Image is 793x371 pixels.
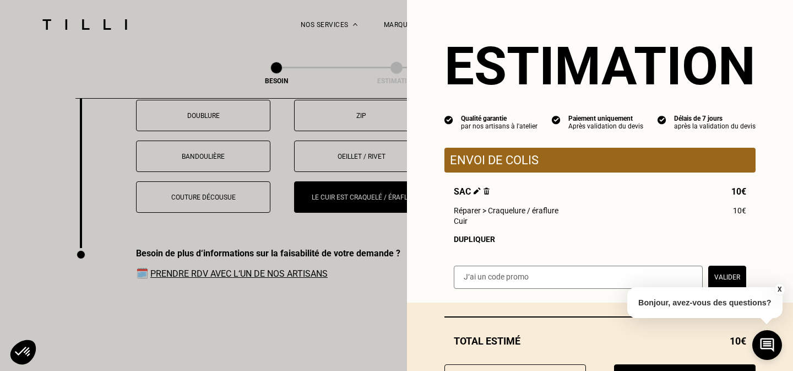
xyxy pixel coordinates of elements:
p: Bonjour, avez-vous des questions? [627,287,783,318]
span: Cuir [454,217,468,225]
div: par nos artisans à l'atelier [461,122,537,130]
img: Supprimer [484,187,490,195]
img: icon list info [552,115,561,125]
button: Valider [708,266,746,289]
img: Éditer [474,187,481,195]
p: Envoi de colis [450,153,750,167]
section: Estimation [444,35,756,97]
div: Dupliquer [454,235,746,244]
div: Délais de 7 jours [674,115,756,122]
span: Réparer > Craquelure / éraflure [454,206,558,215]
input: J‘ai un code promo [454,266,703,289]
img: icon list info [444,115,453,125]
div: Paiement uniquement [568,115,643,122]
div: Qualité garantie [461,115,537,122]
img: icon list info [658,115,666,125]
span: 10€ [730,335,746,347]
div: après la validation du devis [674,122,756,130]
button: X [774,283,785,295]
span: Sac [454,186,490,197]
span: 10€ [733,206,746,215]
div: Total estimé [444,335,756,347]
div: Après validation du devis [568,122,643,130]
span: 10€ [731,186,746,197]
